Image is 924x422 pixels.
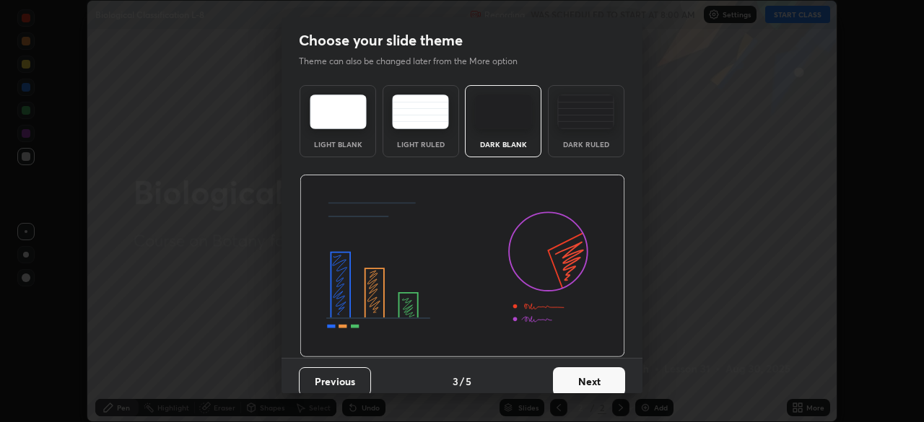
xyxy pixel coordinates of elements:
img: darkRuledTheme.de295e13.svg [557,94,614,129]
h2: Choose your slide theme [299,31,463,50]
img: lightTheme.e5ed3b09.svg [310,94,367,129]
div: Dark Ruled [557,141,615,148]
h4: 3 [453,374,458,389]
p: Theme can also be changed later from the More option [299,55,533,68]
div: Light Ruled [392,141,450,148]
div: Light Blank [309,141,367,148]
h4: 5 [466,374,471,389]
button: Previous [299,367,371,396]
button: Next [553,367,625,396]
img: darkTheme.f0cc69e5.svg [475,94,532,129]
h4: / [460,374,464,389]
img: lightRuledTheme.5fabf969.svg [392,94,449,129]
div: Dark Blank [474,141,532,148]
img: darkThemeBanner.d06ce4a2.svg [300,175,625,358]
